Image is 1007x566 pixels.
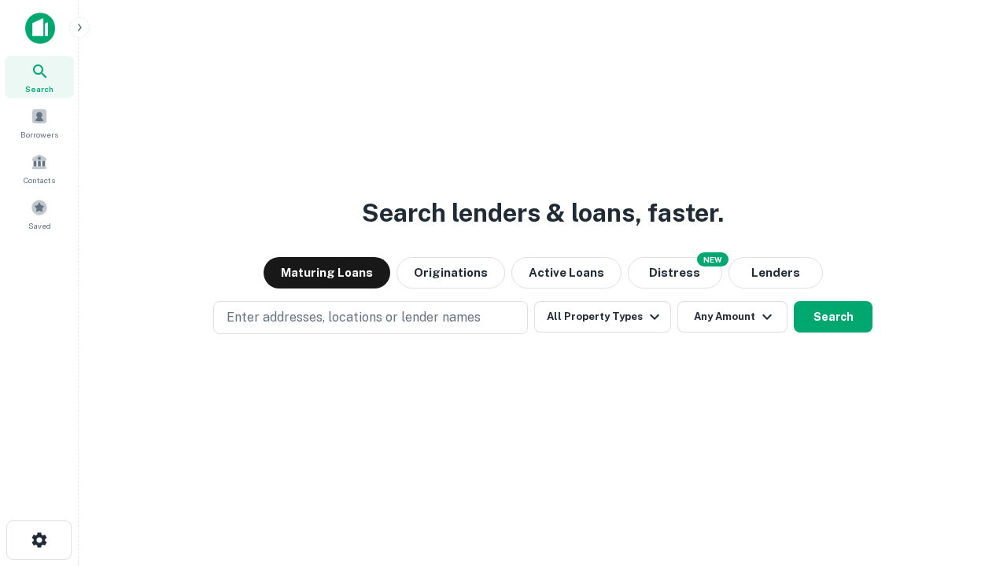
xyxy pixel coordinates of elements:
[5,56,74,98] a: Search
[677,301,788,333] button: Any Amount
[5,193,74,235] a: Saved
[397,257,505,289] button: Originations
[697,252,729,266] div: NEW
[25,13,55,44] img: capitalize-icon.png
[213,301,528,334] button: Enter addresses, locations or lender names
[534,301,671,333] button: All Property Types
[729,257,823,289] button: Lenders
[227,308,481,327] p: Enter addresses, locations or lender names
[5,101,74,144] a: Borrowers
[628,257,722,289] button: Search distressed loans with lien and other non-mortgage details.
[28,219,51,232] span: Saved
[928,440,1007,516] iframe: Chat Widget
[511,257,622,289] button: Active Loans
[794,301,872,333] button: Search
[20,128,58,141] span: Borrowers
[264,257,390,289] button: Maturing Loans
[25,83,53,95] span: Search
[5,147,74,189] a: Contacts
[362,194,724,232] h3: Search lenders & loans, faster.
[24,174,55,186] span: Contacts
